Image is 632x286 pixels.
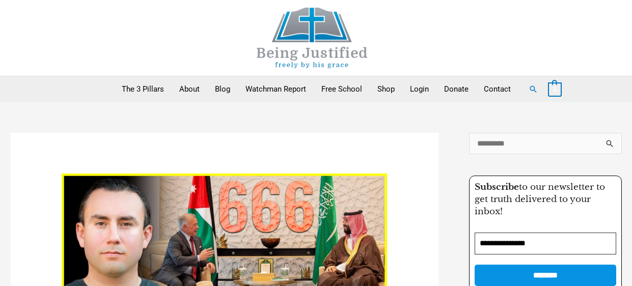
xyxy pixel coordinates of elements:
a: Shop [370,76,402,102]
span: 0 [553,85,557,93]
a: View Shopping Cart, empty [548,84,562,94]
a: Login [402,76,436,102]
a: Contact [476,76,518,102]
a: Free School [314,76,370,102]
a: Search button [529,84,538,94]
nav: Primary Site Navigation [114,76,518,102]
strong: Subscribe [475,182,519,192]
img: Being Justified [236,8,389,68]
a: About [172,76,207,102]
a: Donate [436,76,476,102]
a: Watchman Report [238,76,314,102]
span: to our newsletter to get truth delivered to your inbox! [475,182,605,217]
a: Blog [207,76,238,102]
input: Email Address * [475,233,616,254]
a: The 3 Pillars [114,76,172,102]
